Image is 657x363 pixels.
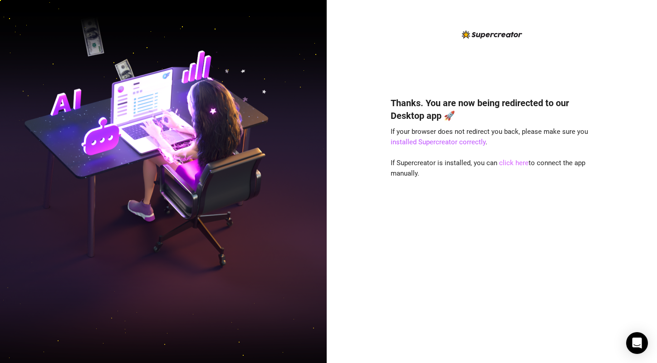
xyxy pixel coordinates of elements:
a: click here [499,159,529,167]
span: If Supercreator is installed, you can to connect the app manually. [391,159,585,178]
span: If your browser does not redirect you back, please make sure you . [391,128,588,147]
h4: Thanks. You are now being redirected to our Desktop app 🚀 [391,97,593,122]
img: logo-BBDzfeDw.svg [462,30,522,39]
div: Open Intercom Messenger [626,332,648,354]
a: installed Supercreator correctly [391,138,485,146]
